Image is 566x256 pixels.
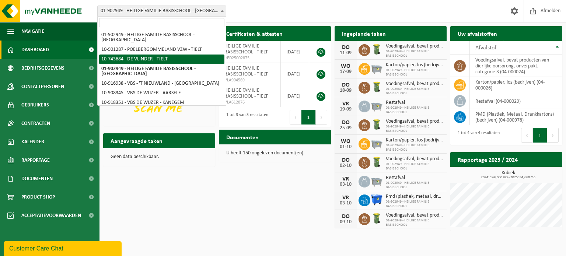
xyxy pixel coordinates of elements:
[338,69,353,74] div: 17-09
[386,87,443,96] span: 01-902949 - HEILIGE FAMILIE BASISSCHOOL
[386,143,443,152] span: 01-902949 - HEILIGE FAMILIE BASISSCHOOL
[224,77,275,83] span: VLA904569
[111,154,208,159] p: Geen data beschikbaar.
[99,98,224,108] li: 10-918351 - VBS DE WIJZER - KANEGEM
[475,45,496,51] span: Afvalstof
[338,214,353,220] div: DO
[21,188,55,206] span: Product Shop
[290,110,301,125] button: Previous
[338,144,353,150] div: 01-10
[370,99,383,112] img: WB-2500-GAL-GY-01
[21,206,81,225] span: Acceptatievoorwaarden
[99,45,224,55] li: 10-901287 - POELBERGOMMELAND VZW - TIELT
[470,55,562,77] td: voedingsafval, bevat producten van dierlijke oorsprong, onverpakt, categorie 3 (04-000024)
[224,66,268,77] span: HEILIGE FAMILIE BASISSCHOOL - TIELT
[338,88,353,93] div: 18-09
[223,109,268,125] div: 1 tot 3 van 3 resultaten
[301,110,316,125] button: 1
[450,26,504,41] h2: Uw afvalstoffen
[547,128,559,143] button: Next
[386,81,443,87] span: Voedingsafval, bevat producten van dierlijke oorsprong, onverpakt, categorie 3
[470,77,562,93] td: karton/papier, los (bedrijven) (04-000026)
[370,43,383,56] img: WB-0140-HPE-GN-50
[103,133,170,148] h2: Aangevraagde taken
[99,30,224,45] li: 01-902949 - HEILIGE FAMILIE BASISSCHOOL - [GEOGRAPHIC_DATA]
[370,212,383,225] img: WB-0140-HPE-GN-50
[338,195,353,201] div: VR
[386,213,443,218] span: Voedingsafval, bevat producten van dierlijke oorsprong, onverpakt, categorie 3
[386,43,443,49] span: Voedingsafval, bevat producten van dierlijke oorsprong, onverpakt, categorie 3
[386,218,443,227] span: 01-902949 - HEILIGE FAMILIE BASISSCHOOL
[386,68,443,77] span: 01-902949 - HEILIGE FAMILIE BASISSCHOOL
[21,114,50,133] span: Contracten
[386,106,443,115] span: 01-902949 - HEILIGE FAMILIE BASISSCHOOL
[338,63,353,69] div: WO
[316,110,327,125] button: Next
[338,120,353,126] div: DO
[370,175,383,187] img: WB-2500-GAL-GY-01
[386,181,443,190] span: 01-902949 - HEILIGE FAMILIE BASISSCHOOL
[21,22,44,41] span: Navigatie
[386,175,443,181] span: Restafval
[470,93,562,109] td: restafval (04-000029)
[454,127,500,143] div: 1 tot 4 van 4 resultaten
[370,81,383,93] img: WB-0140-HPE-GN-50
[99,55,224,64] li: 10-743684 - DE VLINDER - TIELT
[454,171,562,179] h3: Kubiek
[454,176,562,179] span: 2024: 149,060 m3 - 2025: 84,660 m3
[226,151,324,156] p: U heeft 150 ongelezen document(en).
[224,55,275,61] span: RED25002875
[4,240,123,256] iframe: chat widget
[386,137,443,143] span: Karton/papier, los (bedrijven)
[386,200,443,208] span: 01-902949 - HEILIGE FAMILIE BASISSCHOOL
[21,96,49,114] span: Gebruikers
[224,43,268,55] span: HEILIGE FAMILIE BASISSCHOOL - TIELT
[219,26,290,41] h2: Certificaten & attesten
[338,176,353,182] div: VR
[338,157,353,163] div: DO
[281,63,309,85] td: [DATE]
[99,88,224,98] li: 10-908345 - VBS DE WIJZER - AARSELE
[338,126,353,131] div: 25-09
[386,49,443,58] span: 01-902949 - HEILIGE FAMILIE BASISSCHOOL
[281,41,309,63] td: [DATE]
[98,6,226,16] span: 01-902949 - HEILIGE FAMILIE BASISSCHOOL - TIELT
[533,128,547,143] button: 1
[99,79,224,88] li: 10-916938 - VBS - 'T NIEUWLAND - [GEOGRAPHIC_DATA]
[21,77,64,96] span: Contactpersonen
[450,152,525,166] h2: Rapportage 2025 / 2024
[386,156,443,162] span: Voedingsafval, bevat producten van dierlijke oorsprong, onverpakt, categorie 3
[338,45,353,50] div: DO
[224,88,268,99] span: HEILIGE FAMILIE BASISSCHOOL - TIELT
[338,82,353,88] div: DO
[370,156,383,168] img: WB-0140-HPE-GN-50
[338,138,353,144] div: WO
[21,151,50,169] span: Rapportage
[386,194,443,200] span: Pmd (plastiek, metaal, drankkartons) (bedrijven)
[370,62,383,74] img: WB-2500-GAL-GY-01
[281,85,309,107] td: [DATE]
[21,133,44,151] span: Kalender
[386,162,443,171] span: 01-902949 - HEILIGE FAMILIE BASISSCHOOL
[338,163,353,168] div: 02-10
[386,62,443,68] span: Karton/papier, los (bedrijven)
[386,100,443,106] span: Restafval
[470,109,562,125] td: PMD (Plastiek, Metaal, Drankkartons) (bedrijven) (04-000978)
[21,41,49,59] span: Dashboard
[370,193,383,206] img: WB-1100-HPE-BE-01
[338,182,353,187] div: 03-10
[338,107,353,112] div: 19-09
[219,130,266,144] h2: Documenten
[521,128,533,143] button: Previous
[338,50,353,56] div: 11-09
[386,119,443,125] span: Voedingsafval, bevat producten van dierlijke oorsprong, onverpakt, categorie 3
[21,59,64,77] span: Bedrijfsgegevens
[335,26,393,41] h2: Ingeplande taken
[21,169,53,188] span: Documenten
[370,118,383,131] img: WB-0140-HPE-GN-50
[99,64,224,79] li: 01-902949 - HEILIGE FAMILIE BASISSCHOOL - [GEOGRAPHIC_DATA]
[97,6,226,17] span: 01-902949 - HEILIGE FAMILIE BASISSCHOOL - TIELT
[338,101,353,107] div: VR
[224,99,275,105] span: VLA612876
